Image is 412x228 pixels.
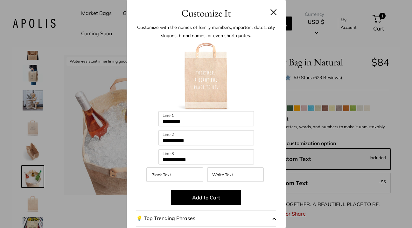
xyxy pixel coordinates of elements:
h3: Customize It [136,6,276,21]
img: customizer-prod [171,41,241,111]
p: Customize with the names of family members, important dates, city slogans, brand names, or even s... [136,23,276,40]
iframe: Sign Up via Text for Offers [5,204,68,223]
label: Black Text [146,167,203,182]
button: 💡 Top Trending Phrases [136,210,276,227]
label: White Text [207,167,264,182]
span: Black Text [151,172,171,177]
button: Add to Cart [171,190,241,205]
span: White Text [212,172,233,177]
